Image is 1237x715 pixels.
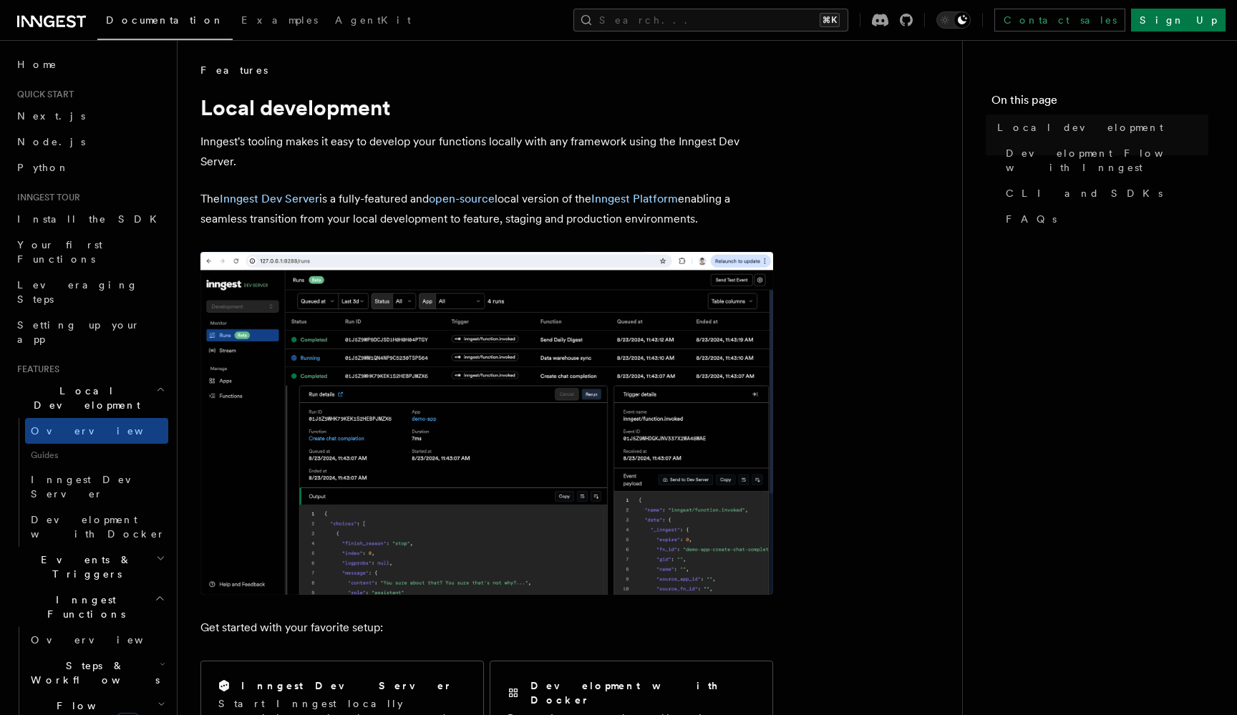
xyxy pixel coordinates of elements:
span: Documentation [106,14,224,26]
span: Setting up your app [17,319,140,345]
a: Leveraging Steps [11,272,168,312]
span: Examples [241,14,318,26]
a: Inngest Dev Server [220,192,319,205]
a: Development with Docker [25,507,168,547]
h1: Local development [200,94,773,120]
span: CLI and SDKs [1006,186,1163,200]
div: Local Development [11,418,168,547]
span: Quick start [11,89,74,100]
span: Inngest Functions [11,593,155,621]
span: Overview [31,634,178,646]
button: Toggle dark mode [936,11,971,29]
span: AgentKit [335,14,411,26]
span: Leveraging Steps [17,279,138,305]
a: Local development [991,115,1208,140]
a: Inngest Platform [591,192,678,205]
button: Events & Triggers [11,547,168,587]
a: Overview [25,418,168,444]
img: The Inngest Dev Server on the Functions page [200,252,773,595]
span: Next.js [17,110,85,122]
span: Node.js [17,136,85,147]
h4: On this page [991,92,1208,115]
a: CLI and SDKs [1000,180,1208,206]
a: Home [11,52,168,77]
span: Development Flow with Inngest [1006,146,1208,175]
a: Sign Up [1131,9,1226,31]
span: Your first Functions [17,239,102,265]
a: Documentation [97,4,233,40]
p: The is a fully-featured and local version of the enabling a seamless transition from your local d... [200,189,773,229]
span: Events & Triggers [11,553,156,581]
button: Local Development [11,378,168,418]
a: Examples [233,4,326,39]
span: Home [17,57,57,72]
a: FAQs [1000,206,1208,232]
span: Steps & Workflows [25,658,160,687]
span: Features [11,364,59,375]
span: Development with Docker [31,514,165,540]
a: Overview [25,627,168,653]
kbd: ⌘K [820,13,840,27]
a: Next.js [11,103,168,129]
span: FAQs [1006,212,1057,226]
a: Python [11,155,168,180]
span: Inngest Dev Server [31,474,153,500]
a: Node.js [11,129,168,155]
span: Local development [997,120,1163,135]
button: Search...⌘K [573,9,848,31]
a: Contact sales [994,9,1125,31]
button: Inngest Functions [11,587,168,627]
a: Your first Functions [11,232,168,272]
span: Overview [31,425,178,437]
span: Inngest tour [11,192,80,203]
a: Install the SDK [11,206,168,232]
p: Get started with your favorite setup: [200,618,773,638]
span: Python [17,162,69,173]
span: Install the SDK [17,213,165,225]
span: Features [200,63,268,77]
span: Local Development [11,384,156,412]
span: Guides [25,444,168,467]
a: Inngest Dev Server [25,467,168,507]
a: AgentKit [326,4,419,39]
a: Setting up your app [11,312,168,352]
h2: Development with Docker [530,678,755,707]
p: Inngest's tooling makes it easy to develop your functions locally with any framework using the In... [200,132,773,172]
a: Development Flow with Inngest [1000,140,1208,180]
h2: Inngest Dev Server [241,678,452,693]
button: Steps & Workflows [25,653,168,693]
a: open-source [429,192,495,205]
